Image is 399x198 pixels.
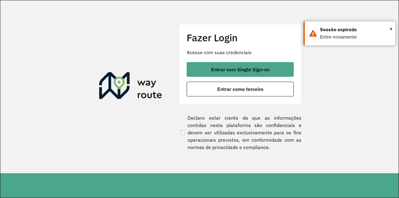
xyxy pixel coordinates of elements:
[390,24,393,33] span: ×
[320,26,391,33] div: Sessão expirada
[179,114,301,151] label: Declaro estar ciente de que as informações contidas nesta plataforma são confidenciais e devem se...
[320,33,391,41] div: Entre novamente
[187,32,294,43] h2: Fazer Login
[390,24,393,33] button: Close
[187,82,294,96] button: button
[187,49,294,56] p: Acesse com suas credenciais
[211,67,270,72] span: Entrar com Single Sign-on
[99,72,162,102] img: Roteirizador AmbevTech
[187,62,294,77] button: button
[217,87,263,92] span: Entrar como terceiro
